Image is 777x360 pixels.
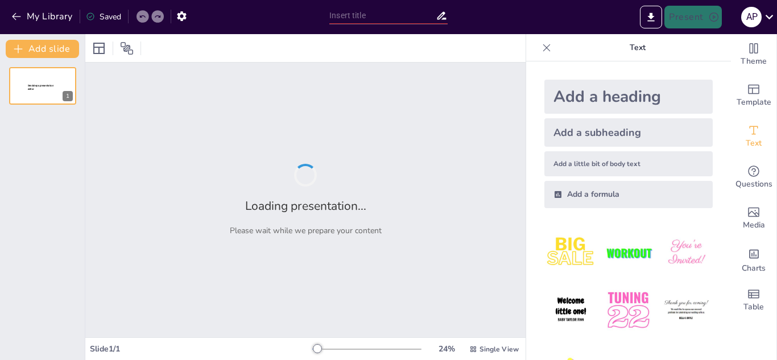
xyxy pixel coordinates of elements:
div: Add a table [731,280,776,321]
img: 5.jpeg [602,284,655,337]
div: A P [741,7,762,27]
span: Text [746,137,762,150]
img: 3.jpeg [660,226,713,279]
div: Add charts and graphs [731,239,776,280]
span: Questions [735,178,772,191]
div: Add text boxes [731,116,776,157]
div: 24 % [433,344,460,354]
div: Change the overall theme [731,34,776,75]
div: Add a formula [544,181,713,208]
div: Slide 1 / 1 [90,344,312,354]
img: 1.jpeg [544,226,597,279]
span: Table [743,301,764,313]
button: A P [741,6,762,28]
div: 1 [9,67,76,105]
span: Sendsteps presentation editor [28,84,53,90]
div: Saved [86,11,121,22]
div: Add images, graphics, shapes or video [731,198,776,239]
button: Present [664,6,721,28]
div: 1 [63,91,73,101]
button: My Library [9,7,77,26]
img: 6.jpeg [660,284,713,337]
span: Position [120,42,134,55]
div: Add a heading [544,80,713,114]
div: Add ready made slides [731,75,776,116]
input: Insert title [329,7,436,24]
span: Theme [741,55,767,68]
span: Media [743,219,765,231]
p: Text [556,34,720,61]
div: Add a little bit of body text [544,151,713,176]
div: Add a subheading [544,118,713,147]
h2: Loading presentation... [245,198,366,214]
p: Please wait while we prepare your content [230,225,382,236]
button: Add slide [6,40,79,58]
span: Single View [480,345,519,354]
div: Layout [90,39,108,57]
span: Template [737,96,771,109]
img: 4.jpeg [544,284,597,337]
button: Export to PowerPoint [640,6,662,28]
img: 2.jpeg [602,226,655,279]
div: Get real-time input from your audience [731,157,776,198]
span: Charts [742,262,766,275]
